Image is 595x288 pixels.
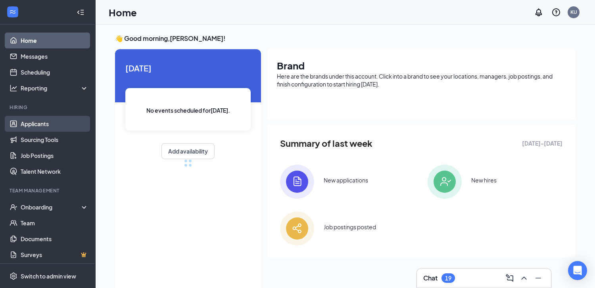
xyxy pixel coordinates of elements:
div: KU [570,9,577,15]
svg: Settings [10,272,17,280]
span: [DATE] [125,62,251,74]
div: Job postings posted [324,223,376,231]
h1: Home [109,6,137,19]
a: Documents [21,231,88,247]
img: icon [280,211,314,246]
svg: Notifications [534,8,543,17]
div: 19 [445,275,451,282]
a: Talent Network [21,163,88,179]
h3: 👋 Good morning, [PERSON_NAME] ! [115,34,575,43]
span: No events scheduled for [DATE] . [146,106,230,115]
a: Scheduling [21,64,88,80]
h1: Brand [277,59,566,72]
img: icon [428,165,462,199]
span: Summary of last week [280,136,372,150]
svg: ChevronUp [519,273,529,283]
svg: Analysis [10,84,17,92]
a: Home [21,33,88,48]
div: Team Management [10,187,87,194]
svg: WorkstreamLogo [9,8,17,16]
a: Sourcing Tools [21,132,88,148]
button: ChevronUp [518,272,530,284]
a: Job Postings [21,148,88,163]
button: ComposeMessage [503,272,516,284]
h3: Chat [423,274,438,282]
img: icon [280,165,314,199]
svg: UserCheck [10,203,17,211]
div: Switch to admin view [21,272,76,280]
a: Applicants [21,116,88,132]
span: [DATE] - [DATE] [522,139,562,148]
a: SurveysCrown [21,247,88,263]
svg: ComposeMessage [505,273,514,283]
svg: QuestionInfo [551,8,561,17]
div: Open Intercom Messenger [568,261,587,280]
div: loading meetings... [184,159,192,167]
button: Minimize [532,272,545,284]
a: Messages [21,48,88,64]
div: Reporting [21,84,89,92]
div: Here are the brands under this account. Click into a brand to see your locations, managers, job p... [277,72,566,88]
div: Hiring [10,104,87,111]
button: Add availability [161,143,215,159]
div: New hires [471,176,497,184]
div: New applications [324,176,368,184]
svg: Collapse [77,8,84,16]
a: Team [21,215,88,231]
svg: Minimize [534,273,543,283]
div: Onboarding [21,203,82,211]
